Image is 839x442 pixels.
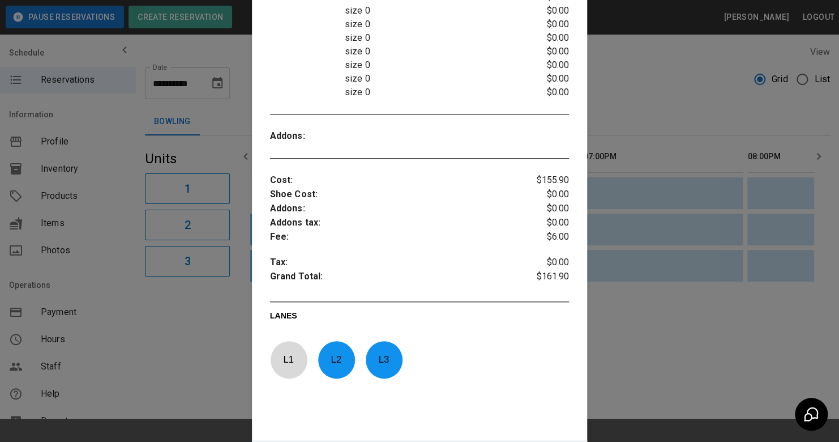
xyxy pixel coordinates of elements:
p: $0.00 [519,216,569,230]
p: Addons : [270,129,345,143]
p: $0.00 [519,202,569,216]
p: L 3 [365,346,403,373]
p: size 0 [345,18,519,31]
p: $0.00 [519,256,569,270]
p: LANES [270,310,570,326]
p: $0.00 [519,45,569,58]
p: Addons tax : [270,216,520,230]
p: $155.90 [519,173,569,188]
p: Grand Total : [270,270,520,287]
p: Addons : [270,202,520,216]
p: $0.00 [519,72,569,86]
p: size 0 [345,58,519,72]
p: size 0 [345,4,519,18]
p: Shoe Cost : [270,188,520,202]
p: $0.00 [519,188,569,202]
p: $0.00 [519,86,569,99]
p: $0.00 [519,31,569,45]
p: size 0 [345,86,519,99]
p: L 2 [318,346,355,373]
p: $0.00 [519,18,569,31]
p: size 0 [345,31,519,45]
p: Tax : [270,256,520,270]
p: $161.90 [519,270,569,287]
p: Cost : [270,173,520,188]
p: $6.00 [519,230,569,244]
p: L 1 [270,346,307,373]
p: Fee : [270,230,520,244]
p: size 0 [345,72,519,86]
p: $0.00 [519,4,569,18]
p: size 0 [345,45,519,58]
p: $0.00 [519,58,569,72]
